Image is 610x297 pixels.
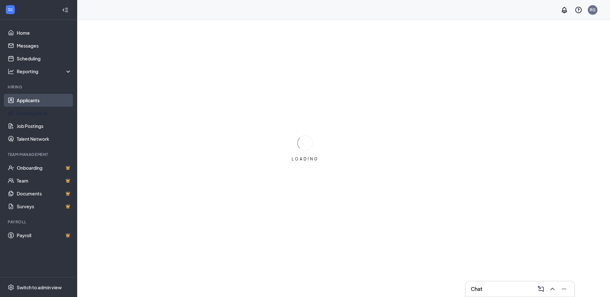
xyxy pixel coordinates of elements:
svg: Minimize [560,285,568,293]
a: PayrollCrown [17,229,72,242]
svg: Notifications [560,6,568,14]
button: Minimize [559,284,569,294]
a: Messages [17,39,72,52]
div: RG [590,7,596,13]
button: ComposeMessage [536,284,546,294]
a: Job Postings [17,120,72,132]
a: DocumentsCrown [17,187,72,200]
a: TeamCrown [17,174,72,187]
button: ChevronUp [547,284,558,294]
div: Payroll [8,219,70,225]
svg: ChevronUp [549,285,556,293]
a: Talent Network [17,132,72,145]
a: Sourcing Tools [17,107,72,120]
div: LOADING [289,156,321,162]
h3: Chat [471,285,482,292]
svg: Settings [8,284,14,291]
svg: WorkstreamLogo [7,6,14,13]
div: Hiring [8,84,70,90]
svg: Collapse [62,7,68,13]
a: SurveysCrown [17,200,72,213]
div: Reporting [17,68,72,75]
a: Home [17,26,72,39]
a: Applicants [17,94,72,107]
svg: Analysis [8,68,14,75]
div: Switch to admin view [17,284,62,291]
svg: ComposeMessage [537,285,545,293]
a: OnboardingCrown [17,161,72,174]
a: Scheduling [17,52,72,65]
div: Team Management [8,152,70,157]
svg: QuestionInfo [575,6,582,14]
